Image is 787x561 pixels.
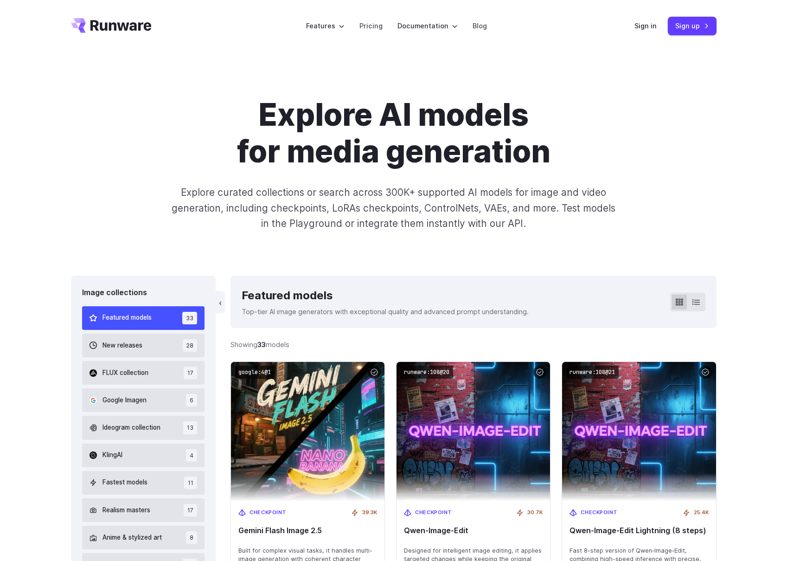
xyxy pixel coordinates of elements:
[135,97,652,170] h1: Explore AI models for media generation
[216,291,225,313] button: ‹
[183,339,197,352] span: 28
[242,306,529,317] p: Top-tier AI image generators with exceptional quality and advanced prompt understanding.
[581,509,618,517] span: Checkpoint
[186,394,197,406] span: 6
[238,526,377,535] span: Gemini Flash Image 2.5
[694,509,709,517] span: 25.4K
[102,477,147,488] span: Fastest models
[404,526,543,535] span: Qwen‑Image‑Edit
[566,366,619,379] code: runware:108@21
[102,395,147,406] span: Google Imagen
[397,362,550,502] img: Qwen‑Image‑Edit
[102,533,162,543] span: Anime & stylized art
[184,477,197,489] span: 11
[184,367,197,379] span: 17
[231,362,384,502] img: Gemini Flash Image 2.5
[186,449,197,462] span: 4
[102,313,152,323] span: Featured models
[306,20,345,31] label: Features
[102,505,150,516] span: Realism masters
[473,20,487,31] a: Blog
[634,20,657,31] a: Sign in
[359,20,383,31] a: Pricing
[167,185,619,231] p: Explore curated collections or search across 300K+ supported AI models for image and video genera...
[362,509,377,517] span: 39.3K
[82,334,205,357] button: New releases 28
[82,388,205,412] button: Google Imagen 6
[400,366,453,379] code: runware:108@20
[71,18,152,33] a: Go to /
[562,362,716,502] img: Qwen‑Image‑Edit Lightning (8 steps)
[82,444,205,467] button: KlingAI 4
[235,366,275,379] code: google:4@1
[102,341,142,351] span: New releases
[527,509,543,517] span: 30.7K
[415,509,452,517] span: Checkpoint
[569,526,708,535] span: Qwen‑Image‑Edit Lightning (8 steps)
[182,312,197,324] span: 33
[102,423,160,433] span: Ideogram collection
[242,287,529,304] div: Featured models
[183,421,197,434] span: 13
[250,509,287,517] span: Checkpoint
[257,341,266,348] strong: 33
[230,339,289,350] div: Showing models
[82,287,205,299] div: Image collections
[82,416,205,439] button: Ideogram collection 13
[102,450,122,460] span: KlingAI
[668,17,717,35] a: Sign up
[82,306,205,330] button: Featured models 33
[82,498,205,522] button: Realism masters 17
[184,504,197,516] span: 17
[397,20,458,31] label: Documentation
[82,471,205,495] button: Fastest models 11
[102,368,148,378] span: FLUX collection
[82,526,205,549] button: Anime & stylized art 8
[186,531,197,544] span: 8
[82,361,205,385] button: FLUX collection 17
